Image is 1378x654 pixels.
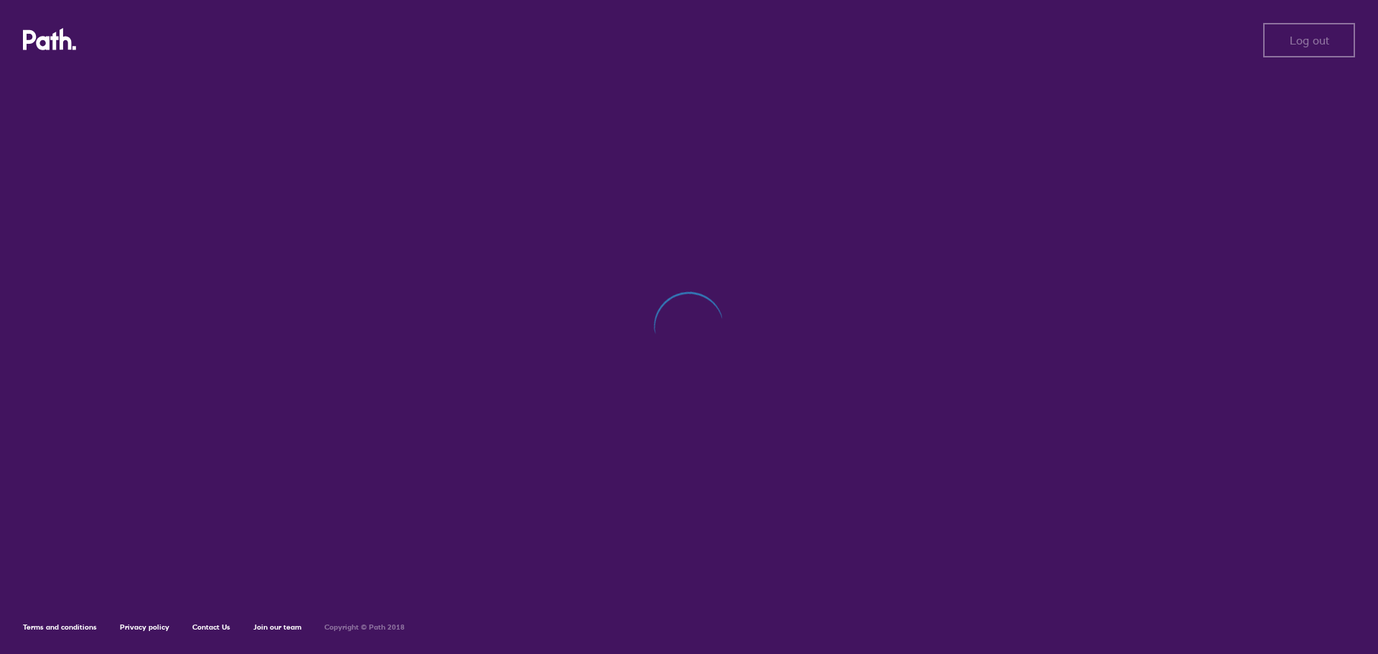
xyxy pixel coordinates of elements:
[1263,23,1355,57] button: Log out
[253,622,301,632] a: Join our team
[324,623,405,632] h6: Copyright © Path 2018
[120,622,169,632] a: Privacy policy
[1290,34,1329,47] span: Log out
[23,622,97,632] a: Terms and conditions
[192,622,230,632] a: Contact Us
